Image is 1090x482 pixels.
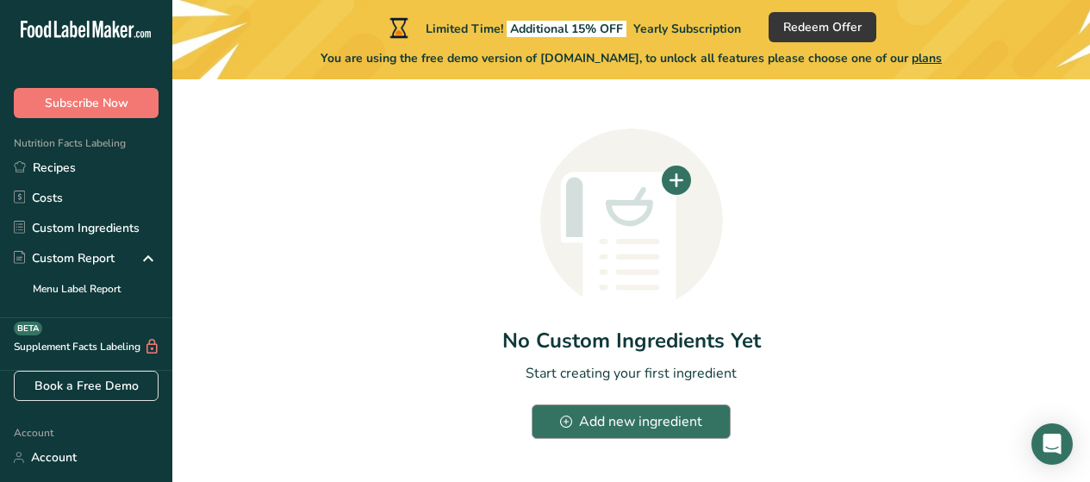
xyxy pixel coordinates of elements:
[14,88,159,118] button: Subscribe Now
[633,21,741,37] span: Yearly Subscription
[1031,423,1073,465] div: Open Intercom Messenger
[507,21,626,37] span: Additional 15% OFF
[783,18,862,36] span: Redeem Offer
[912,50,942,66] span: plans
[502,325,761,356] div: No Custom Ingredients Yet
[532,404,730,439] button: Add new ingredient
[386,17,741,38] div: Limited Time!
[45,94,128,112] span: Subscribe Now
[321,49,942,67] span: You are using the free demo version of [DOMAIN_NAME], to unlock all features please choose one of...
[14,249,115,267] div: Custom Report
[560,411,701,432] div: Add new ingredient
[14,322,42,335] div: BETA
[526,363,737,384] div: Start creating your first ingredient
[769,12,876,42] button: Redeem Offer
[14,371,159,401] a: Book a Free Demo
